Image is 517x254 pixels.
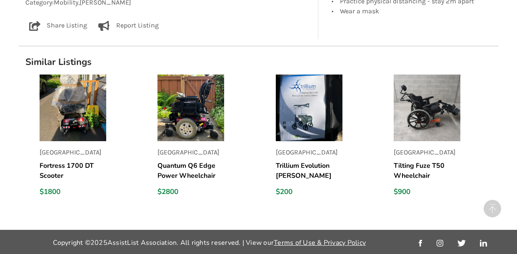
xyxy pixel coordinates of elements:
a: Terms of Use & Privacy Policy [274,238,366,247]
p: [GEOGRAPHIC_DATA] [394,148,460,157]
a: listing[GEOGRAPHIC_DATA]Trillium Evolution [PERSON_NAME]$200 [276,75,380,203]
h5: Fortress 1700 DT Scooter [40,161,106,181]
p: [GEOGRAPHIC_DATA] [276,148,342,157]
div: $2800 [157,187,224,197]
a: listing[GEOGRAPHIC_DATA]Fortress 1700 DT Scooter$1800 [40,75,144,203]
a: listing[GEOGRAPHIC_DATA]Tilting Fuze T50 Wheelchair$900 [394,75,498,203]
h1: Similar Listings [19,56,498,68]
a: listing[GEOGRAPHIC_DATA]Quantum Q6 Edge Power Wheelchair$2800 [157,75,262,203]
img: twitter_link [457,240,465,247]
p: [GEOGRAPHIC_DATA] [157,148,224,157]
img: listing [40,75,106,141]
img: instagram_link [437,240,443,247]
img: listing [394,75,460,141]
img: linkedin_link [480,240,487,247]
div: Wear a mask [340,6,481,15]
div: $900 [394,187,460,197]
div: $1800 [40,187,106,197]
p: [GEOGRAPHIC_DATA] [40,148,106,157]
p: Report Listing [116,21,159,31]
img: listing [157,75,224,141]
div: $200 [276,187,342,197]
p: Share Listing [47,21,87,31]
img: listing [276,75,342,141]
h5: Quantum Q6 Edge Power Wheelchair [157,161,224,181]
img: facebook_link [419,240,422,247]
h5: Trillium Evolution [PERSON_NAME] [276,161,342,181]
h5: Tilting Fuze T50 Wheelchair [394,161,460,181]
